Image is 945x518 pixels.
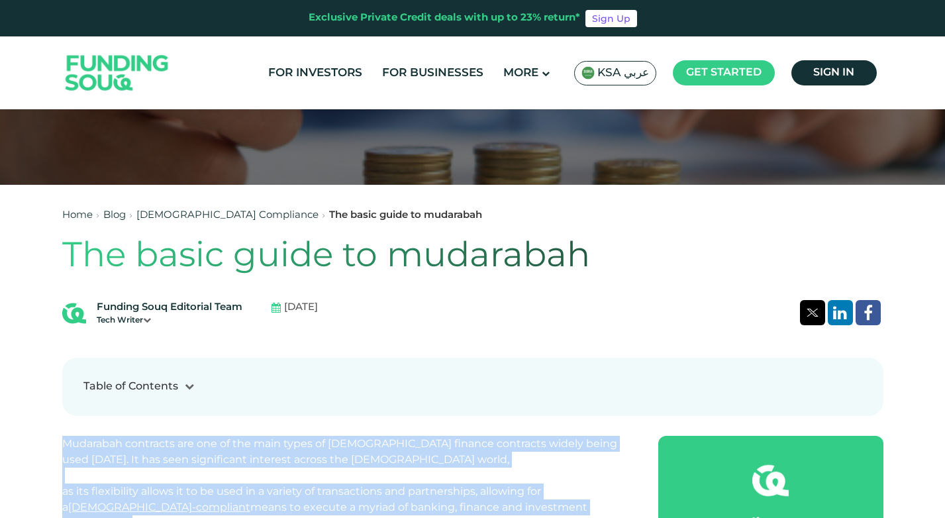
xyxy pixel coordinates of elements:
h1: The basic guide to mudarabah [62,236,883,278]
a: [DEMOGRAPHIC_DATA] Compliance [136,211,319,220]
a: For Businesses [379,62,487,84]
div: Exclusive Private Credit deals with up to 23% return* [309,11,580,26]
a: Sign in [791,60,877,85]
a: Blog [103,211,126,220]
div: Table of Contents [83,379,178,395]
a: [DEMOGRAPHIC_DATA]-compliant [68,501,250,513]
span: [DATE] [284,300,318,315]
img: fsicon [752,462,789,499]
div: Tech Writer [97,315,242,327]
img: twitter [807,309,819,317]
span: Get started [686,68,762,78]
img: SA Flag [581,66,595,79]
a: Sign Up [585,10,637,27]
img: Blog Author [62,301,86,325]
img: Logo [52,40,182,107]
div: The basic guide to mudarabah [329,208,482,223]
span: Sign in [813,68,854,78]
span: More [503,68,538,79]
div: Funding Souq Editorial Team [97,300,242,315]
a: Home [62,211,93,220]
span: KSA عربي [597,66,649,81]
a: For Investors [265,62,366,84]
